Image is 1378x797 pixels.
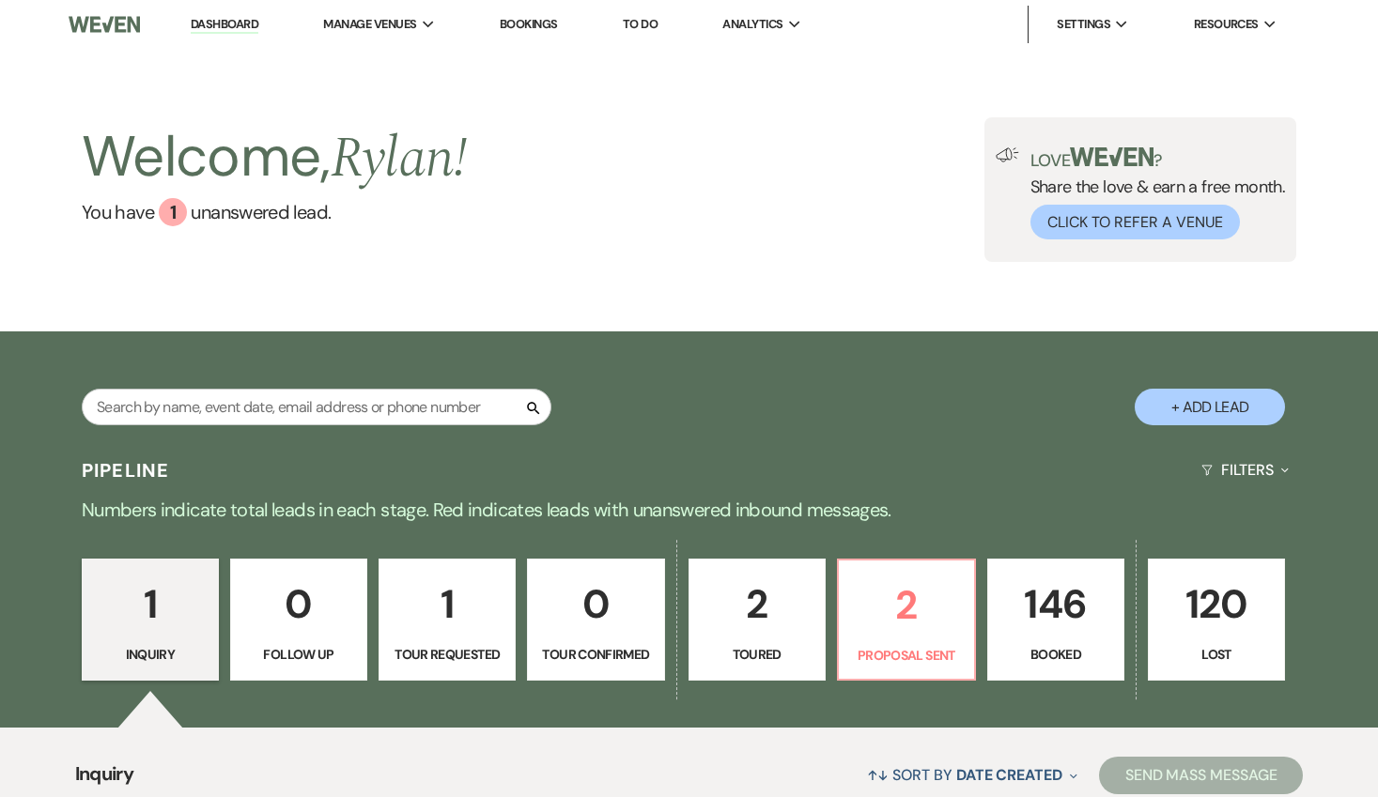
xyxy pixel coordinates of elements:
img: weven-logo-green.svg [1070,147,1153,166]
a: 146Booked [987,559,1124,681]
p: Follow Up [242,644,355,665]
span: Analytics [722,15,782,34]
button: Filters [1194,445,1296,495]
h2: Welcome, [82,117,467,198]
p: Booked [999,644,1112,665]
button: + Add Lead [1135,389,1285,425]
p: 0 [539,573,652,636]
a: 2Proposal Sent [837,559,976,681]
p: 0 [242,573,355,636]
a: 1Tour Requested [379,559,516,681]
a: You have 1 unanswered lead. [82,198,467,226]
p: 146 [999,573,1112,636]
p: 2 [701,573,813,636]
a: To Do [623,16,658,32]
p: Numbers indicate total leads in each stage. Red indicates leads with unanswered inbound messages. [13,495,1366,525]
span: Resources [1194,15,1259,34]
a: 0Follow Up [230,559,367,681]
p: 2 [850,574,963,636]
p: Tour Confirmed [539,644,652,665]
span: Date Created [956,765,1062,785]
span: Rylan ! [331,115,467,202]
a: Dashboard [191,16,258,34]
span: Settings [1057,15,1110,34]
button: Click to Refer a Venue [1030,205,1240,239]
p: Love ? [1030,147,1286,169]
a: Bookings [500,16,558,32]
p: Lost [1160,644,1273,665]
p: 1 [391,573,503,636]
p: 1 [94,573,207,636]
img: Weven Logo [69,5,139,44]
p: 120 [1160,573,1273,636]
a: 1Inquiry [82,559,219,681]
h3: Pipeline [82,457,170,483]
img: loud-speaker-illustration.svg [996,147,1019,162]
a: 0Tour Confirmed [527,559,664,681]
a: 120Lost [1148,559,1285,681]
span: Manage Venues [323,15,416,34]
p: Tour Requested [391,644,503,665]
div: 1 [159,198,187,226]
div: Share the love & earn a free month. [1019,147,1286,239]
a: 2Toured [689,559,826,681]
p: Proposal Sent [850,645,963,666]
button: Send Mass Message [1099,757,1304,794]
input: Search by name, event date, email address or phone number [82,389,551,425]
p: Inquiry [94,644,207,665]
span: ↑↓ [867,765,890,785]
p: Toured [701,644,813,665]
